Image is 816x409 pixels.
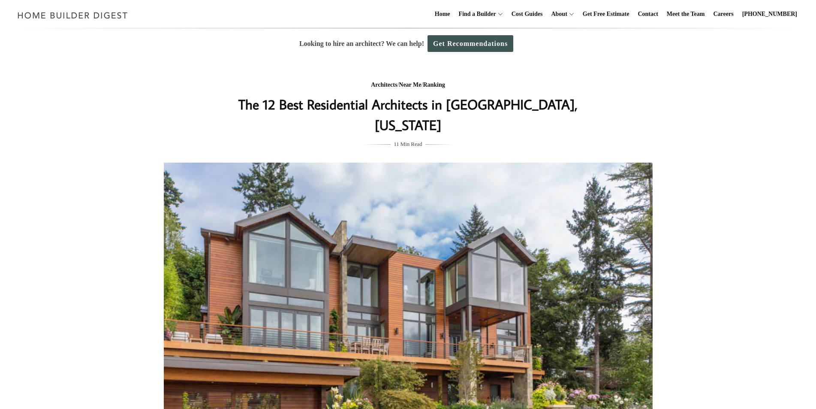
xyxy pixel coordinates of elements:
[394,139,422,149] span: 11 Min Read
[455,0,496,28] a: Find a Builder
[634,0,661,28] a: Contact
[710,0,737,28] a: Careers
[579,0,633,28] a: Get Free Estimate
[371,82,397,88] a: Architects
[663,0,708,28] a: Meet the Team
[508,0,546,28] a: Cost Guides
[14,7,132,24] img: Home Builder Digest
[237,94,579,135] h1: The 12 Best Residential Architects in [GEOGRAPHIC_DATA], [US_STATE]
[428,35,513,52] a: Get Recommendations
[399,82,421,88] a: Near Me
[548,0,567,28] a: About
[739,0,801,28] a: [PHONE_NUMBER]
[237,80,579,91] div: / /
[423,82,445,88] a: Ranking
[431,0,454,28] a: Home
